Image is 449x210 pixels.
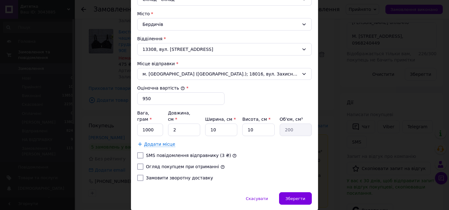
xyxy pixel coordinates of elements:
[168,110,191,122] label: Довжина, см
[137,11,312,17] div: Місто
[286,196,305,201] span: Зберегти
[142,71,299,77] span: м. [GEOGRAPHIC_DATA] ([GEOGRAPHIC_DATA].); 18016, вул. Захисників [PERSON_NAME], 6
[146,164,219,169] label: Огляд покупцем при отриманні
[242,117,270,122] label: Висота, см
[137,110,152,122] label: Вага, грам
[137,85,185,90] label: Оціночна вартість
[137,36,312,42] div: Відділення
[246,196,268,201] span: Скасувати
[146,175,213,180] label: Замовити зворотну доставку
[205,117,236,122] label: Ширина, см
[137,18,312,31] div: Бердичів
[280,116,312,122] div: Об'єм, см³
[146,153,231,158] label: SMS повідомлення відправнику (3 ₴)
[144,142,175,147] span: Додати місце
[137,61,312,67] div: Місце відправки
[137,43,312,56] div: 13308, вул. [STREET_ADDRESS]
